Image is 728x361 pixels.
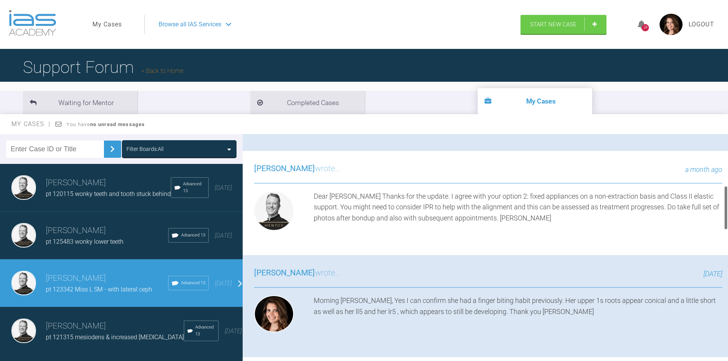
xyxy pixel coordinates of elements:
span: pt 123342 Miss L SM - with lateral ceph [46,286,152,293]
a: Logout [689,19,714,29]
span: My Cases [11,120,51,128]
img: James Stubbs [11,175,36,200]
img: chevronRight.28bd32b0.svg [106,143,118,155]
a: Start New Case [520,15,606,34]
span: You have [66,121,145,127]
span: Start New Case [530,21,577,28]
span: a month ago [685,165,722,173]
li: My Cases [478,88,592,114]
span: Browse all IAS Services [159,19,221,29]
span: Advanced 13 [181,280,205,287]
span: [DATE] [215,184,232,191]
a: My Cases [92,19,122,29]
img: profile.png [660,14,683,35]
div: Filter Boards: All [126,145,164,153]
h3: [PERSON_NAME] [46,224,168,237]
span: pt 121315 mesiodens & increased [MEDICAL_DATA] [46,333,184,341]
span: Advanced 13 [181,232,205,239]
h3: [PERSON_NAME] [46,176,171,189]
div: Morning [PERSON_NAME], Yes I can confirm she had a finger biting habit previously. Her upper 1s r... [314,295,722,335]
span: pt 125483 wonky lower teeth [46,238,123,245]
span: [DATE] [215,232,232,239]
input: Enter Case ID or Title [6,141,104,158]
h1: Support Forum [23,54,183,81]
a: Back to Home [141,67,183,74]
img: James Stubbs [11,319,36,343]
strong: no unread messages [90,121,145,127]
li: Completed Cases [250,91,365,114]
div: 24 [642,24,649,31]
span: Advanced 13 [183,181,205,194]
span: [DATE] [215,280,232,287]
span: Advanced 13 [195,324,215,338]
span: pt 120115 wonky teeth and tooth stuck behind [46,190,171,197]
h3: wrote... [254,162,341,175]
span: [DATE] [704,270,722,278]
h3: [PERSON_NAME] [46,320,184,333]
h3: [PERSON_NAME] [46,272,168,285]
div: Dear [PERSON_NAME] Thanks for the update. I agree with your option 2: fixed appliances on a non-e... [314,191,722,234]
img: James Stubbs [254,191,294,231]
img: Alexandra Lee [254,295,294,332]
span: [DATE] [225,327,242,335]
span: [PERSON_NAME] [254,164,315,173]
img: logo-light.3e3ef733.png [9,10,56,36]
img: James Stubbs [11,271,36,295]
span: [PERSON_NAME] [254,268,315,277]
li: Waiting for Mentor [23,91,138,114]
h3: wrote... [254,267,341,280]
img: James Stubbs [11,223,36,248]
